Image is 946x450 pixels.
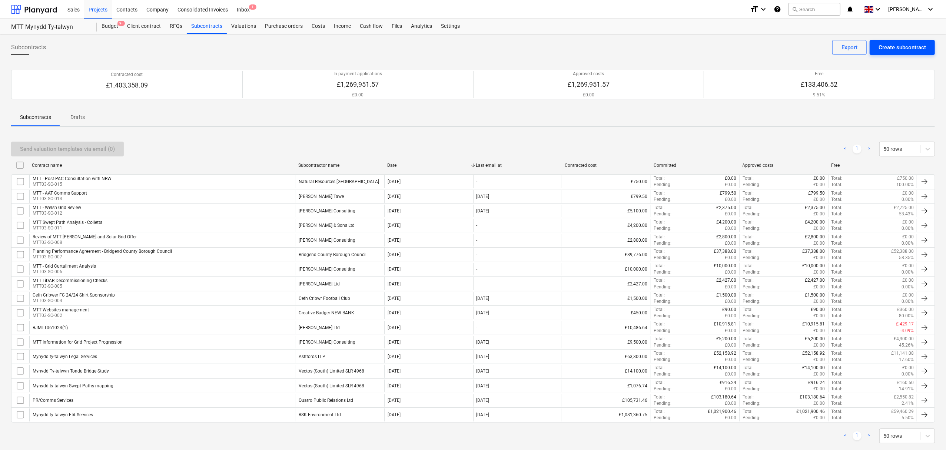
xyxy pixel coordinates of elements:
[792,6,798,12] span: search
[774,5,781,14] i: Knowledge base
[388,310,401,315] div: [DATE]
[476,163,559,168] div: Last email at
[891,350,914,357] p: £11,141.08
[477,340,489,345] div: [DATE]
[750,5,759,14] i: format_size
[299,281,340,287] div: Dulas Ltd
[725,313,736,319] p: £0.00
[388,296,401,301] div: [DATE]
[654,277,665,284] p: Total :
[805,205,825,211] p: £2,375.00
[388,238,401,243] div: [DATE]
[714,248,736,255] p: £37,388.00
[832,298,843,305] p: Total :
[832,190,843,196] p: Total :
[299,252,367,257] div: Bridgend County Borough Council
[333,92,382,98] p: £0.00
[725,182,736,188] p: £0.00
[902,269,914,275] p: 0.00%
[832,255,843,261] p: Total :
[299,340,356,345] div: Blake Clough Consulting
[743,328,760,334] p: Pending :
[900,328,914,334] p: -4.09%
[33,181,112,188] p: MTT03-SO-015
[832,196,843,203] p: Total :
[11,23,88,31] div: MTT Mynydd Ty-talwyn
[902,225,914,232] p: 0.00%
[562,365,651,377] div: £14,100.00
[909,414,946,450] iframe: Chat Widget
[743,350,754,357] p: Total :
[743,234,754,240] p: Total :
[814,313,825,319] p: £0.00
[899,255,914,261] p: 58.35%
[902,219,914,225] p: £0.00
[562,394,651,407] div: £105,731.46
[809,190,825,196] p: £799.50
[902,277,914,284] p: £0.00
[117,21,125,26] span: 9+
[803,321,825,327] p: £10,915.81
[406,19,437,34] div: Analytics
[654,248,665,255] p: Total :
[725,328,736,334] p: £0.00
[654,182,672,188] p: Pending :
[477,194,489,199] div: [DATE]
[725,196,736,203] p: £0.00
[32,163,292,168] div: Contract name
[743,292,754,298] p: Total :
[801,80,838,89] p: £133,406.52
[902,196,914,203] p: 0.00%
[743,175,754,182] p: Total :
[562,336,651,348] div: £9,500.00
[33,325,68,330] div: RJMTT061023(1)
[725,342,736,348] p: £0.00
[789,3,840,16] button: Search
[888,6,925,12] span: [PERSON_NAME]
[832,269,843,275] p: Total :
[716,336,736,342] p: £5,200.00
[743,263,754,269] p: Total :
[33,312,89,319] p: MTT03-SO-002
[388,340,401,345] div: [DATE]
[562,190,651,203] div: £799.50
[562,408,651,421] div: £1,081,360.75
[388,325,401,330] div: [DATE]
[299,267,356,272] div: Blake Clough Consulting
[896,321,914,327] p: £-429.17
[33,354,97,359] div: Mynydd ty-talwyn Legal Services
[805,292,825,298] p: £1,500.00
[654,163,737,168] div: Committed
[477,310,489,315] div: [DATE]
[654,240,672,246] p: Pending :
[654,190,665,196] p: Total :
[899,342,914,348] p: 45.26%
[299,325,340,330] div: Dulas Ltd
[477,281,478,287] div: -
[714,350,736,357] p: £52,158.92
[654,292,665,298] p: Total :
[33,205,81,210] div: MTT - Welsh Grid Review
[720,190,736,196] p: £799.50
[743,336,754,342] p: Total :
[33,340,123,345] div: MTT Information for Grid Project Progression
[97,19,123,34] a: Budget9+
[33,249,172,254] div: Planning Performance Agreement - Bridgend County Borough Council
[654,205,665,211] p: Total :
[814,182,825,188] p: £0.00
[716,205,736,211] p: £2,375.00
[562,350,651,363] div: £63,300.00
[299,223,355,228] div: Collett & Sons Ltd
[165,19,187,34] a: RFQs
[20,113,51,121] p: Subcontracts
[654,328,672,334] p: Pending :
[897,175,914,182] p: £750.00
[832,313,843,319] p: Total :
[743,298,760,305] p: Pending :
[227,19,260,34] a: Valuations
[743,321,754,327] p: Total :
[842,43,857,52] div: Export
[897,307,914,313] p: £360.00
[832,307,843,313] p: Total :
[902,284,914,290] p: 0.00%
